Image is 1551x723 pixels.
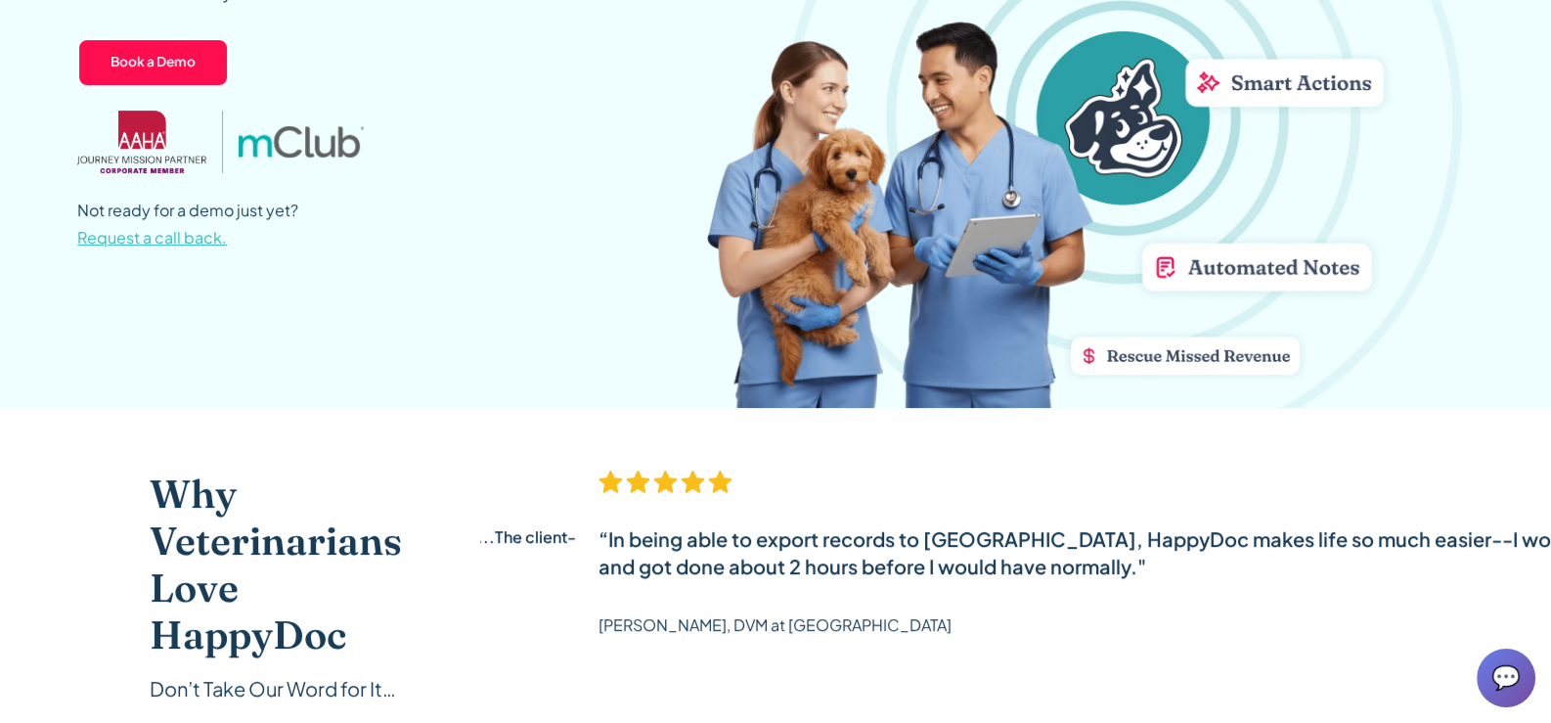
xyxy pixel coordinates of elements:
div: Don’t Take Our Word for It… [150,674,402,703]
h2: Why Veterinarians Love HappyDoc [150,471,402,658]
p: [PERSON_NAME], DVM at [GEOGRAPHIC_DATA] [598,611,952,639]
img: mclub logo [239,126,364,158]
p: Not ready for a demo just yet? [77,197,298,251]
img: AAHA Advantage logo [77,111,206,173]
span: Request a call back. [77,227,227,248]
a: Book a Demo [77,38,229,87]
